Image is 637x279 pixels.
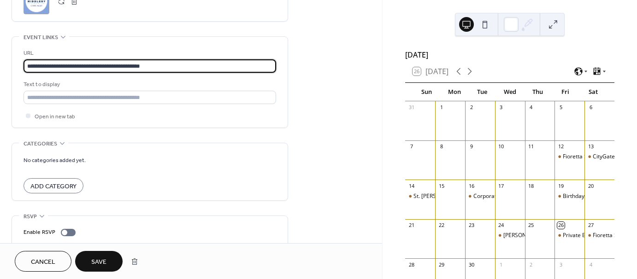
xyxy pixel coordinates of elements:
[438,143,445,150] div: 8
[557,104,564,111] div: 5
[30,182,77,192] span: Add Category
[468,83,496,101] div: Tue
[528,222,535,229] div: 25
[498,182,505,189] div: 17
[584,153,614,161] div: CityGate Grille
[498,143,505,150] div: 10
[438,261,445,268] div: 29
[554,153,584,161] div: Fioretta Steakhouse
[35,112,75,122] span: Open in new tab
[438,182,445,189] div: 15
[498,261,505,268] div: 1
[468,222,475,229] div: 23
[498,104,505,111] div: 3
[413,192,497,200] div: St. [PERSON_NAME] Jazz Festival
[405,192,435,200] div: St. Charles Jazz Festival
[557,182,564,189] div: 19
[31,257,55,267] span: Cancel
[528,261,535,268] div: 2
[413,83,440,101] div: Sun
[584,232,614,239] div: Fioretta Steakhouse
[468,143,475,150] div: 9
[557,261,564,268] div: 3
[587,104,594,111] div: 6
[554,232,584,239] div: Private Birthday Party
[551,83,579,101] div: Fri
[496,83,524,101] div: Wed
[91,257,106,267] span: Save
[473,192,515,200] div: Corporate Event
[438,222,445,229] div: 22
[408,222,415,229] div: 21
[24,178,83,193] button: Add Category
[438,104,445,111] div: 1
[468,182,475,189] div: 16
[465,192,495,200] div: Corporate Event
[24,80,274,89] div: Text to display
[468,104,475,111] div: 2
[528,104,535,111] div: 4
[24,139,57,149] span: Categories
[408,261,415,268] div: 28
[524,83,551,101] div: Thu
[498,222,505,229] div: 24
[587,182,594,189] div: 20
[579,83,607,101] div: Sat
[75,251,123,272] button: Save
[15,251,71,272] button: Cancel
[563,232,619,239] div: Private Birthday Party
[408,104,415,111] div: 31
[593,153,630,161] div: CityGate Grille
[24,212,37,221] span: RSVP
[587,143,594,150] div: 13
[495,232,525,239] div: Glessner House Music in the Courtyard Series
[440,83,468,101] div: Mon
[528,182,535,189] div: 18
[554,192,584,200] div: Birthday Gig at Ciao! Cafe and Wine Bar
[563,153,614,161] div: Fioretta Steakhouse
[557,222,564,229] div: 26
[587,261,594,268] div: 4
[405,49,614,60] div: [DATE]
[468,261,475,268] div: 30
[408,143,415,150] div: 7
[24,227,55,237] div: Enable RSVP
[528,143,535,150] div: 11
[24,33,58,42] span: Event links
[587,222,594,229] div: 27
[24,156,86,165] span: No categories added yet.
[24,48,274,58] div: URL
[557,143,564,150] div: 12
[408,182,415,189] div: 14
